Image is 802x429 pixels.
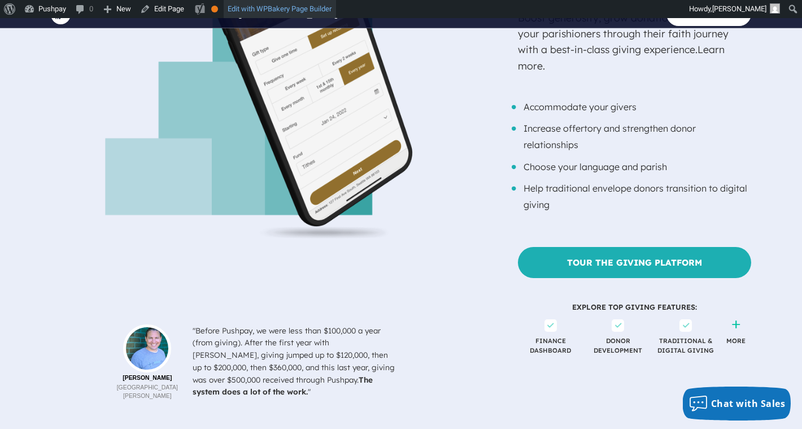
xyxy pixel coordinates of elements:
a: MORE [726,336,746,346]
div: "Before Pushpay, we were less than $100,000 a year (from giving). After the first year with [PERS... [193,324,397,398]
span: DONOR DEVELOPMENT [586,319,651,370]
span: EXPLORE TOP GIVING FEATURES: [518,278,751,319]
span: FINANCE DASHBOARD [518,319,583,370]
span: TRADITIONAL & DIGITAL GIVING [653,319,718,370]
button: Chat with Sales [683,387,791,421]
a: Tour the Giving Platform [518,247,751,278]
a: Learn more. [518,43,725,71]
img: profile_chris-kozlowski.png [123,324,171,372]
div: OK [211,6,218,12]
li: Help traditional envelope donors transition to digital giving [518,175,751,213]
span: [PERSON_NAME] [712,5,766,13]
p: [GEOGRAPHIC_DATA][PERSON_NAME] [114,372,181,401]
span: Chat with Sales [711,397,786,410]
li: Choose your language and parish [518,153,751,175]
b: [PERSON_NAME] [114,372,181,384]
li: Increase offertory and strengthen donor relationships [518,115,751,153]
li: Accommodate your givers [518,93,751,115]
